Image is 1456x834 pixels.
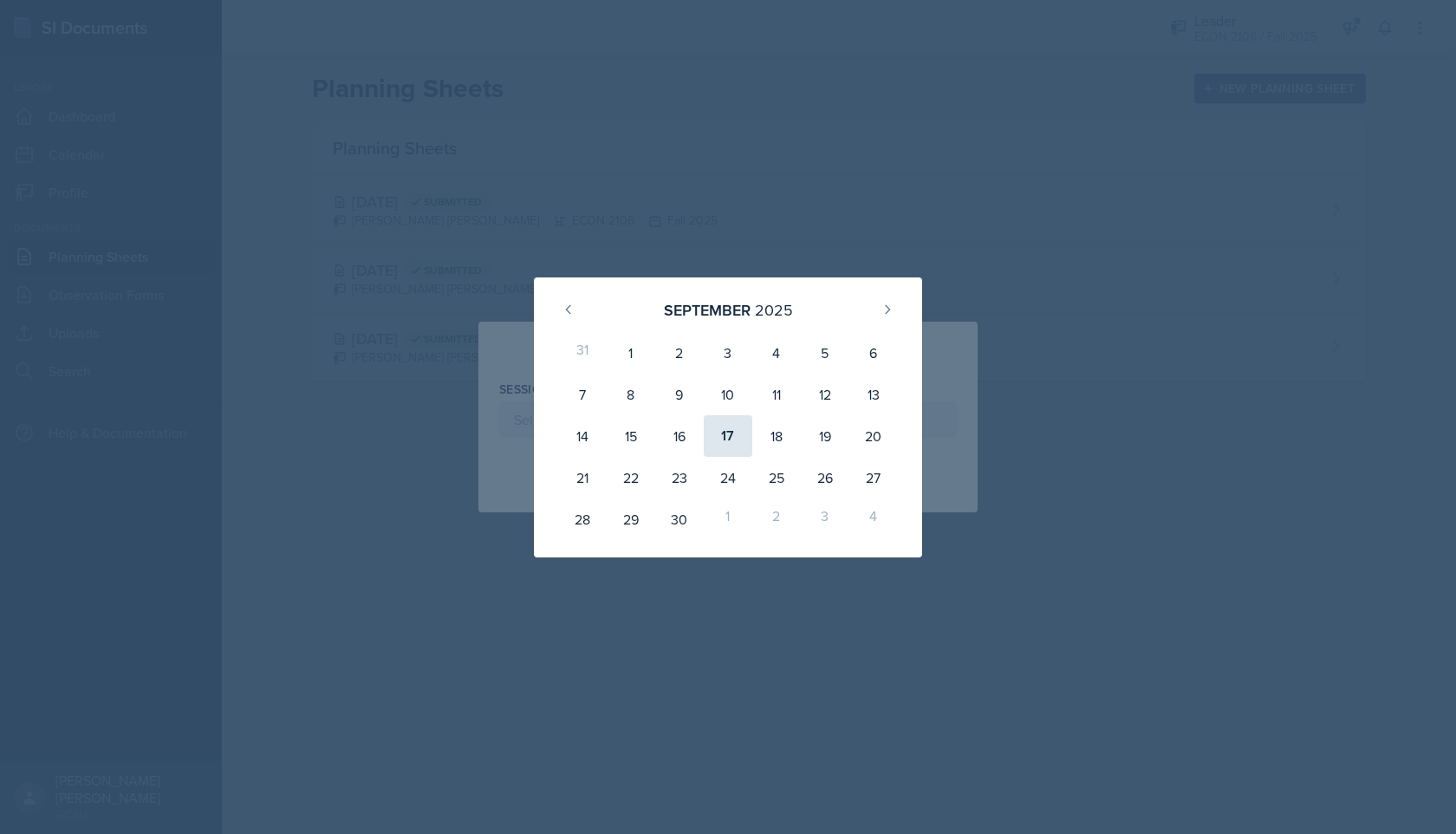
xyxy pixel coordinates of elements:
[849,457,898,498] div: 27
[849,332,898,374] div: 6
[849,415,898,457] div: 20
[607,332,655,374] div: 1
[607,498,655,540] div: 29
[849,374,898,415] div: 13
[849,498,898,540] div: 4
[704,498,752,540] div: 1
[704,332,752,374] div: 3
[801,332,849,374] div: 5
[755,298,793,322] div: 2025
[558,374,607,415] div: 7
[558,415,607,457] div: 14
[655,498,704,540] div: 30
[752,457,801,498] div: 25
[752,374,801,415] div: 11
[704,415,752,457] div: 17
[655,332,704,374] div: 2
[607,415,655,457] div: 15
[801,498,849,540] div: 3
[664,298,751,322] div: September
[655,457,704,498] div: 23
[704,374,752,415] div: 10
[558,457,607,498] div: 21
[752,332,801,374] div: 4
[558,332,607,374] div: 31
[607,374,655,415] div: 8
[752,498,801,540] div: 2
[655,415,704,457] div: 16
[801,374,849,415] div: 12
[801,457,849,498] div: 26
[801,415,849,457] div: 19
[704,457,752,498] div: 24
[655,374,704,415] div: 9
[607,457,655,498] div: 22
[752,415,801,457] div: 18
[558,498,607,540] div: 28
